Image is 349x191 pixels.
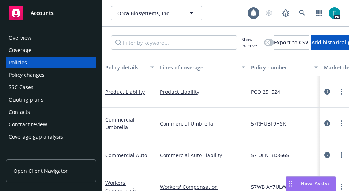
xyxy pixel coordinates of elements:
div: Overview [9,32,31,44]
button: Orca Biosystems, Inc. [111,6,202,20]
div: Drag to move [286,177,295,191]
div: Coverage gap analysis [9,131,63,143]
div: Coverage [9,44,31,56]
a: circleInformation [323,151,332,159]
div: SSC Cases [9,81,34,93]
a: Start snowing [262,6,276,20]
a: Commercial Auto Liability [160,151,245,159]
div: Policy changes [9,69,44,81]
span: Orca Biosystems, Inc. [117,9,180,17]
a: Quoting plans [6,94,96,106]
button: Policy number [248,59,321,76]
span: PCOI251524 [251,88,280,96]
span: Nova Assist [301,180,330,187]
a: Product Liability [105,88,145,95]
a: Search [295,6,310,20]
button: Export to CSV [274,35,309,50]
a: Coverage gap analysis [6,131,96,143]
a: more [337,182,346,191]
span: Accounts [31,10,54,16]
input: Filter by keyword... [111,35,237,50]
a: Commercial Umbrella [105,116,134,131]
a: more [337,87,346,96]
span: Open Client Navigator [13,167,68,175]
span: Export to CSV [274,39,309,46]
div: Policies [9,57,27,68]
span: Show inactive [242,36,261,49]
div: Policy number [251,64,310,71]
a: Overview [6,32,96,44]
button: Nova Assist [286,176,336,191]
a: more [337,119,346,128]
a: circleInformation [323,87,332,96]
a: Workers' Compensation [160,183,245,191]
a: Coverage [6,44,96,56]
a: Contacts [6,106,96,118]
img: photo [329,7,340,19]
div: Lines of coverage [160,64,237,71]
button: Lines of coverage [157,59,248,76]
span: 57WB AY7ULW [251,183,286,191]
div: Contract review [9,119,47,130]
a: Commercial Auto [105,152,147,159]
a: Policies [6,57,96,68]
div: Contacts [9,106,30,118]
a: Product Liability [160,88,245,96]
div: Quoting plans [9,94,43,106]
span: 57RHUBF9HSK [251,120,286,127]
a: Commercial Umbrella [160,120,245,127]
a: Policy changes [6,69,96,81]
a: Contract review [6,119,96,130]
div: Policy details [105,64,146,71]
a: SSC Cases [6,81,96,93]
a: more [337,151,346,159]
button: Policy details [102,59,157,76]
a: circleInformation [323,119,332,128]
span: 57 UEN BD8665 [251,151,289,159]
a: Accounts [6,3,96,23]
a: Switch app [312,6,326,20]
a: Report a Bug [278,6,293,20]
